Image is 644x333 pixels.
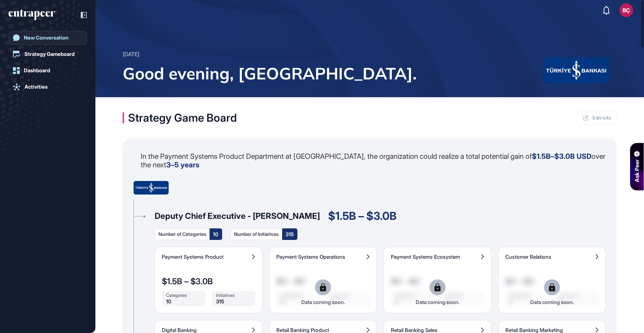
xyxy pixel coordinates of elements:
div: Number of Initiatives [230,228,282,240]
a: Activities [9,80,87,94]
div: Deputy Chief Executive - [PERSON_NAME] [155,212,320,220]
a: Strategy Gameboard [9,47,87,61]
button: BÇ [619,3,633,17]
span: Initiatives [216,293,234,298]
a: New Conversation [9,31,87,45]
div: Ask Peer [633,159,641,182]
a: Dashboard [9,64,87,77]
span: Good evening, [GEOGRAPHIC_DATA]. [123,63,617,84]
div: [DATE] [123,50,139,59]
div: Strategy Gameboard [25,51,75,57]
div: Activities [25,84,48,90]
div: entrapeer-logo [9,10,55,20]
span: Payment Systems Product [162,254,249,259]
strong: $1.5B–$3.0B USD [532,152,592,161]
div: $1.5B – $3.0B [328,211,397,222]
span: Categories [166,293,187,298]
img: company-logo [543,58,610,84]
strong: 3–5 years [166,161,199,169]
div: Dashboard [24,67,50,74]
span: $1.5B – $3.0B [162,276,213,286]
p: In the Payment Systems Product Department at [GEOGRAPHIC_DATA], the organization could realize a ... [141,152,606,169]
div: 315 [282,228,297,240]
span: 315 [216,299,224,304]
img: company-logo [134,181,169,195]
div: Strategy Game Board [123,112,237,123]
div: Number of Categories [155,228,210,240]
span: 10 [166,299,171,304]
div: 10 [210,228,222,240]
div: New Conversation [24,35,68,41]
